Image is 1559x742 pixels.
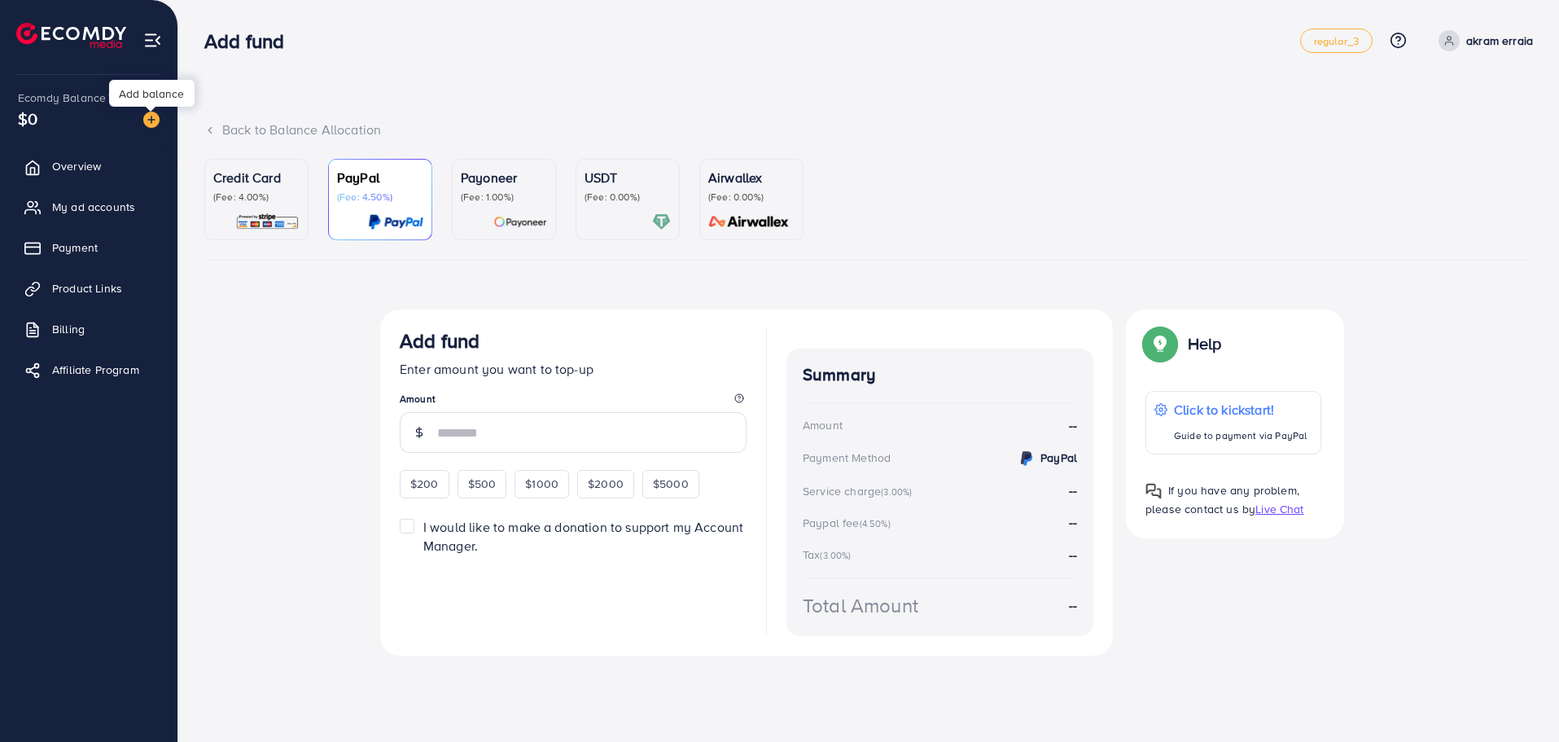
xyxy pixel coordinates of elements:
[1069,481,1077,499] strong: --
[1490,669,1547,730] iframe: Chat
[584,575,747,604] iframe: PayPal
[1300,29,1373,53] a: regular_3
[588,476,624,492] span: $2000
[1069,596,1077,615] strong: --
[708,168,795,187] p: Airwallex
[368,213,423,231] img: card
[803,591,918,620] div: Total Amount
[52,280,122,296] span: Product Links
[820,549,851,562] small: (3.00%)
[585,191,671,204] p: (Fee: 0.00%)
[525,476,558,492] span: $1000
[1145,483,1162,499] img: Popup guide
[12,313,165,345] a: Billing
[1069,546,1077,564] strong: --
[468,476,497,492] span: $500
[803,450,891,466] div: Payment Method
[400,359,747,379] p: Enter amount you want to top-up
[213,191,300,204] p: (Fee: 4.00%)
[12,231,165,264] a: Payment
[493,213,547,231] img: card
[143,31,162,50] img: menu
[204,29,297,53] h3: Add fund
[803,483,917,499] div: Service charge
[1466,31,1533,50] p: akram erraia
[400,392,747,412] legend: Amount
[423,518,743,555] span: I would like to make a donation to support my Account Manager.
[12,150,165,182] a: Overview
[400,329,480,353] h3: Add fund
[337,168,423,187] p: PayPal
[708,191,795,204] p: (Fee: 0.00%)
[52,239,98,256] span: Payment
[1069,416,1077,435] strong: --
[213,168,300,187] p: Credit Card
[803,365,1077,385] h4: Summary
[16,23,126,48] img: logo
[410,476,439,492] span: $200
[109,80,195,107] div: Add balance
[1174,400,1307,419] p: Click to kickstart!
[143,112,160,128] img: image
[1174,426,1307,446] p: Guide to payment via PayPal
[52,321,85,337] span: Billing
[803,515,896,531] div: Paypal fee
[1432,30,1533,51] a: akram erraia
[881,485,912,498] small: (3.00%)
[52,199,135,215] span: My ad accounts
[1145,329,1175,358] img: Popup guide
[1017,449,1036,468] img: credit
[1145,482,1299,517] span: If you have any problem, please contact us by
[703,213,795,231] img: card
[1314,36,1359,46] span: regular_3
[52,158,101,174] span: Overview
[653,476,689,492] span: $5000
[1255,501,1303,517] span: Live Chat
[52,362,139,378] span: Affiliate Program
[860,517,891,530] small: (4.50%)
[12,191,165,223] a: My ad accounts
[12,353,165,386] a: Affiliate Program
[235,213,300,231] img: card
[652,213,671,231] img: card
[461,168,547,187] p: Payoneer
[1069,513,1077,531] strong: --
[18,90,106,106] span: Ecomdy Balance
[12,272,165,305] a: Product Links
[204,121,1533,139] div: Back to Balance Allocation
[337,191,423,204] p: (Fee: 4.50%)
[1188,334,1222,353] p: Help
[803,417,843,433] div: Amount
[18,107,37,130] span: $0
[461,191,547,204] p: (Fee: 1.00%)
[803,547,856,563] div: Tax
[1040,450,1077,466] strong: PayPal
[585,168,671,187] p: USDT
